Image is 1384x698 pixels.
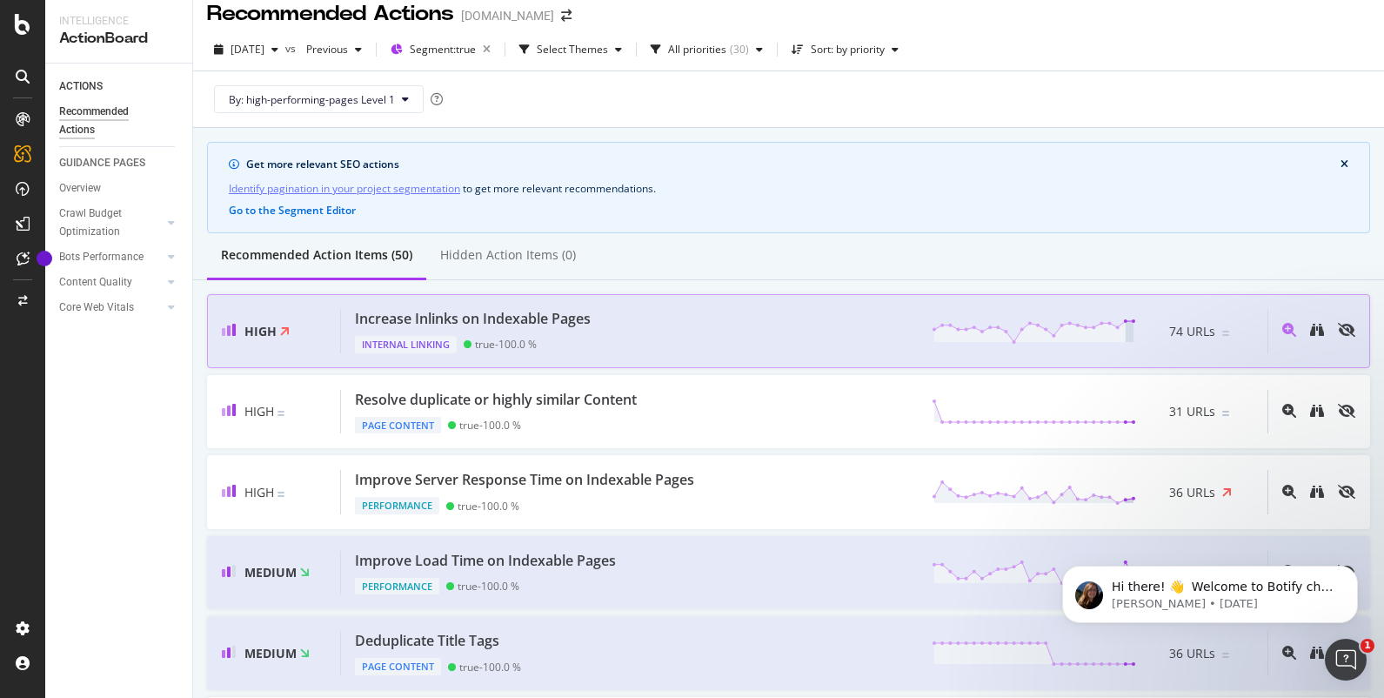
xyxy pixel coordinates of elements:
div: Improve Server Response Time on Indexable Pages [355,470,694,490]
img: Equal [277,411,284,416]
button: Select Themes [512,36,629,64]
div: arrow-right-arrow-left [561,10,572,22]
div: binoculars [1310,323,1324,337]
span: 1 [1361,639,1374,653]
a: binoculars [1310,486,1324,500]
div: true - 100.0 % [459,661,521,674]
div: Internal Linking [355,336,457,353]
span: Medium [244,645,297,661]
a: binoculars [1310,405,1324,419]
button: By: high-performing-pages Level 1 [214,85,424,113]
div: binoculars [1310,646,1324,660]
div: true - 100.0 % [459,419,521,432]
div: ( 30 ) [730,44,749,55]
button: close banner [1336,155,1353,174]
div: All priorities [668,44,726,55]
div: Page Content [355,417,441,434]
div: Overview [59,179,101,198]
div: true - 100.0 % [458,500,519,513]
div: eye-slash [1338,485,1355,499]
div: ACTIONS [59,77,103,96]
span: Previous [299,42,348,57]
a: Bots Performance [59,248,163,266]
span: 74 URLs [1169,323,1215,340]
div: Get more relevant SEO actions [246,157,1341,172]
img: Equal [277,492,284,497]
div: Page Content [355,658,441,675]
button: Segment:true [384,36,498,64]
div: info banner [207,142,1370,233]
button: Go to the Segment Editor [229,205,356,217]
div: magnifying-glass-plus [1282,485,1296,499]
div: binoculars [1310,404,1324,418]
div: GUIDANCE PAGES [59,154,145,172]
div: eye-slash [1338,323,1355,337]
span: 36 URLs [1169,645,1215,662]
div: Crawl Budget Optimization [59,205,150,241]
a: Core Web Vitals [59,299,163,317]
a: Crawl Budget Optimization [59,205,163,241]
div: Select Themes [537,44,608,55]
span: 2025 Sep. 21st [231,42,264,57]
span: vs [285,41,299,56]
div: Deduplicate Title Tags [355,631,499,651]
img: Equal [1222,653,1229,658]
span: High [244,403,274,419]
div: Bots Performance [59,248,144,266]
a: binoculars [1310,324,1324,339]
span: High [244,323,277,339]
span: 36 URLs [1169,484,1215,501]
button: Previous [299,36,369,64]
div: Content Quality [59,273,132,292]
span: High [244,484,274,500]
div: Core Web Vitals [59,299,134,317]
a: Recommended Actions [59,103,180,139]
a: GUIDANCE PAGES [59,154,180,172]
iframe: Intercom live chat [1325,639,1367,681]
div: ActionBoard [59,29,178,49]
div: Recommended Action Items (50) [221,246,412,264]
div: magnifying-glass-plus [1282,404,1296,418]
div: Performance [355,497,439,514]
div: magnifying-glass-plus [1282,323,1296,337]
span: By: high-performing-pages Level 1 [229,92,395,107]
span: 31 URLs [1169,403,1215,420]
div: Hidden Action Items (0) [440,246,576,264]
button: Sort: by priority [785,36,906,64]
div: magnifying-glass-plus [1282,646,1296,660]
span: Segment: true [410,42,476,57]
div: Performance [355,578,439,595]
a: binoculars [1310,647,1324,661]
a: Identify pagination in your project segmentation [229,179,460,198]
img: Equal [1222,331,1229,336]
a: Content Quality [59,273,163,292]
div: binoculars [1310,485,1324,499]
div: [DOMAIN_NAME] [461,7,554,24]
div: Improve Load Time on Indexable Pages [355,551,616,571]
div: Sort: by priority [811,44,885,55]
span: Medium [244,564,297,581]
a: Overview [59,179,180,198]
div: true - 100.0 % [475,338,537,351]
div: Resolve duplicate or highly similar Content [355,390,637,410]
button: All priorities(30) [644,36,770,64]
div: Recommended Actions [59,103,164,139]
a: ACTIONS [59,77,180,96]
div: Increase Inlinks on Indexable Pages [355,309,591,329]
div: Tooltip anchor [37,251,52,266]
button: [DATE] [207,36,285,64]
iframe: Intercom notifications message [1036,529,1384,651]
img: Equal [1222,411,1229,416]
div: eye-slash [1338,404,1355,418]
div: true - 100.0 % [458,580,519,593]
div: to get more relevant recommendations . [229,179,1348,198]
div: Intelligence [59,14,178,29]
